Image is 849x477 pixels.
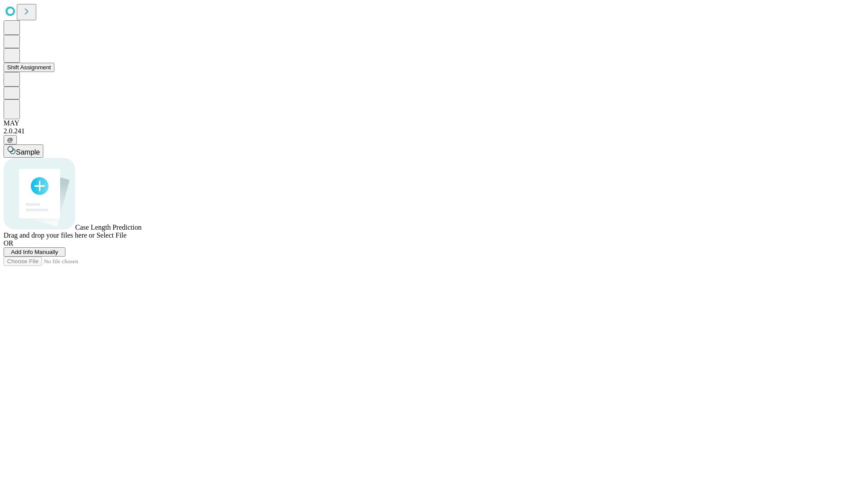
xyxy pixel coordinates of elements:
[4,119,845,127] div: MAY
[16,148,40,156] span: Sample
[4,63,54,72] button: Shift Assignment
[4,127,845,135] div: 2.0.241
[4,231,95,239] span: Drag and drop your files here or
[11,249,58,255] span: Add Info Manually
[4,247,65,257] button: Add Info Manually
[96,231,126,239] span: Select File
[4,239,13,247] span: OR
[4,135,17,144] button: @
[4,144,43,158] button: Sample
[7,136,13,143] span: @
[75,223,141,231] span: Case Length Prediction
